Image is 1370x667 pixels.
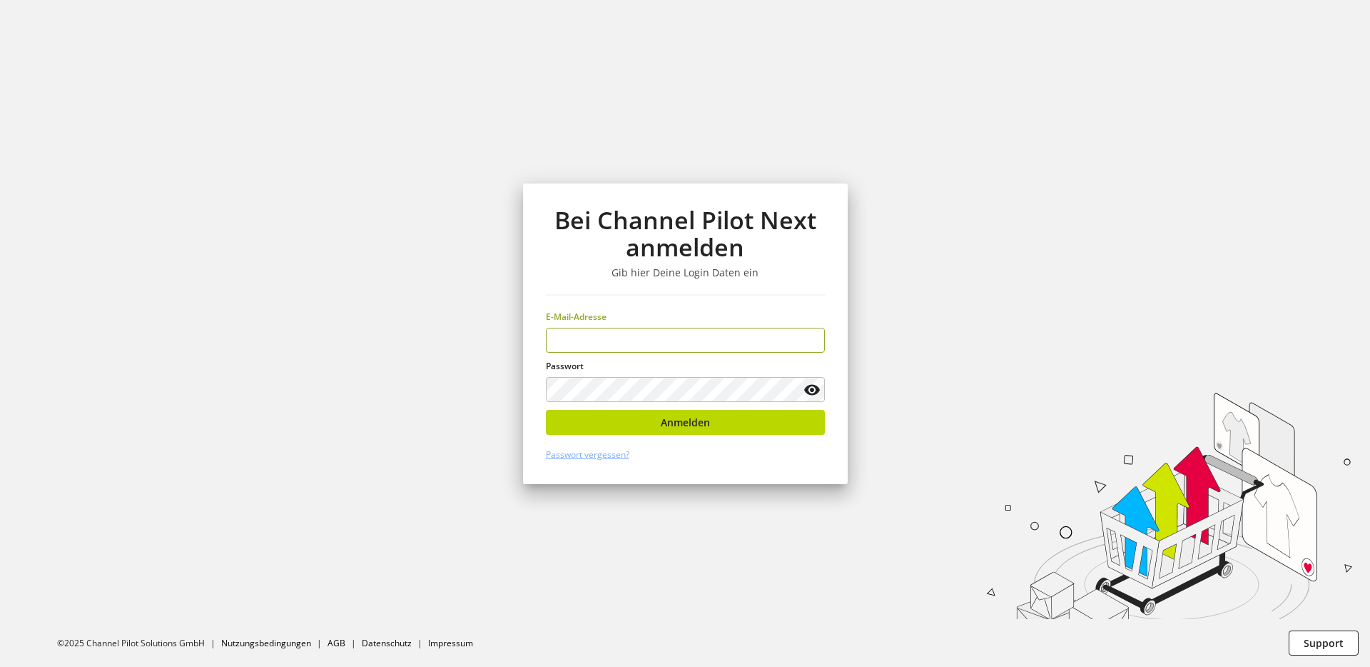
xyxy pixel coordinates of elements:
a: Datenschutz [362,637,412,649]
span: Support [1304,636,1344,651]
span: Passwort [546,360,584,372]
a: Passwort vergessen? [546,448,629,461]
span: Anmelden [661,415,710,430]
span: E-Mail-Adresse [546,311,607,323]
button: Anmelden [546,410,825,435]
li: ©2025 Channel Pilot Solutions GmbH [57,637,221,650]
a: Impressum [428,637,473,649]
h1: Bei Channel Pilot Next anmelden [546,206,825,261]
button: Support [1289,631,1359,656]
a: AGB [328,637,345,649]
a: Nutzungsbedingungen [221,637,311,649]
h3: Gib hier Deine Login Daten ein [546,266,825,279]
